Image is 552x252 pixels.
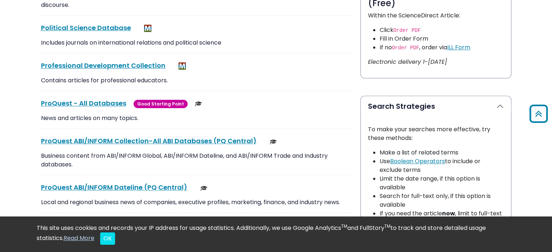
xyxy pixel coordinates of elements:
[41,61,165,70] a: Professional Development Collection
[270,138,277,145] img: Scholarly or Peer Reviewed
[392,45,420,51] code: Order PDF
[64,234,94,242] a: Read More
[41,183,187,192] a: ProQuest ABI/INFORM Dateline (PQ Central)
[368,125,504,142] p: To make your searches more effective, try these methods:
[380,34,504,43] li: Fill in Order Form
[41,23,131,32] a: Political Science Database
[368,58,447,66] i: Electronic delivery 1-[DATE]
[200,185,208,192] img: Scholarly or Peer Reviewed
[380,192,504,209] li: Search for full-text only, if this option is available
[41,136,257,145] a: ProQuest ABI/INFORM Collection-All ABI Databases (PQ Central)
[179,62,186,70] img: MeL (Michigan electronic Library)
[368,11,504,20] p: Within the ScienceDirect Article:
[144,25,151,32] img: MeL (Michigan electronic Library)
[41,99,126,108] a: ProQuest - All Databases
[380,148,504,157] li: Make a list of related terms
[447,43,470,51] a: ILL Form
[41,114,352,123] p: News and articles on many topics.
[442,209,455,218] strong: now
[380,174,504,192] li: Limit the date range, if this option is available
[380,26,504,34] li: Click
[393,28,421,33] code: Order PDF
[134,100,188,108] span: Good Starting Point
[41,38,352,47] p: Includes journals on international relations and political science
[380,157,504,174] li: Use to include or exclude terms
[100,232,115,245] button: Close
[37,224,516,245] div: This site uses cookies and records your IP address for usage statistics. Additionally, we use Goo...
[527,108,550,120] a: Back to Top
[195,100,202,107] img: Scholarly or Peer Reviewed
[380,43,504,52] li: If no , order via
[41,198,352,207] p: Local and regional business news of companies, executive profiles, marketing, finance, and indust...
[390,157,445,165] a: Boolean Operators
[41,152,352,169] p: Business content from ABI/INFORM Global, ABI/INFORM Dateline, and ABI/INFORM Trade and Industry d...
[41,76,352,85] p: Contains articles for professional educators.
[384,223,391,229] sup: TM
[341,223,347,229] sup: TM
[361,96,511,116] button: Search Strategies
[380,209,504,227] li: If you need the article , limit to full-text only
